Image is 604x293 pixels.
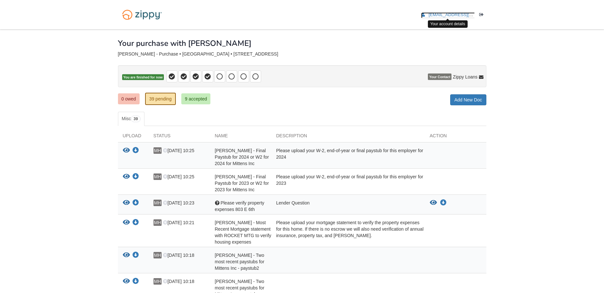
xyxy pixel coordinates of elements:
span: 39 [131,116,140,122]
span: [DATE] 10:21 [163,220,194,225]
span: Zippy Loans [453,74,477,80]
span: [PERSON_NAME] - Final Paystub for 2023 or W2 for 2023 for Mittens Inc [215,174,269,192]
div: Your account details [428,20,468,28]
span: [PERSON_NAME] - Final Paystub for 2024 or W2 for 2024 for Mittens Inc [215,148,269,166]
span: [PERSON_NAME] - Most Recent Mortgage statement with ROCKET MTG to verify housing expenses [215,220,271,245]
a: Download Melanie Hockersmith - Most Recent Mortgage statement with ROCKET MTG to verify housing e... [132,220,139,225]
button: View Melanie Hockersmith - Two most recent paystubs for Mittens Inc - paystub [123,278,130,285]
span: You are finished for now [122,74,164,80]
span: MH [154,200,162,206]
div: Please upload your W-2, end-of-year or final paystub for this employer for 2023 [271,173,425,193]
button: View Melanie Hockersmith - Final Paystub for 2024 or W2 for 2024 for Mittens Inc [123,147,130,154]
a: 39 pending [145,93,176,105]
span: [DATE] 10:25 [163,174,194,179]
div: Action [425,132,486,142]
a: Add New Doc [450,94,486,105]
button: View Please verify property expenses 803 E 6th [123,200,130,206]
button: View Melanie Hockersmith - Final Paystub for 2023 or W2 for 2023 for Mittens Inc [123,173,130,180]
a: Download Please verify property expenses 803 E 6th [440,200,447,205]
span: MH [154,252,162,258]
span: MH [154,173,162,180]
div: Upload [118,132,149,142]
div: [PERSON_NAME] - Purchase • [GEOGRAPHIC_DATA] • [STREET_ADDRESS] [118,51,486,57]
div: Name [210,132,271,142]
a: Download Please verify property expenses 803 E 6th [132,201,139,206]
a: edit profile [421,12,503,19]
span: [DATE] 10:25 [163,148,194,153]
span: MH [154,147,162,154]
div: Please upload your mortgage statement to verify the property expenses for this home. If there is ... [271,219,425,245]
img: Logo [118,6,166,23]
button: View Please verify property expenses 803 E 6th [430,200,437,206]
a: Log out [479,12,486,19]
span: MH [154,278,162,285]
div: Description [271,132,425,142]
a: 0 owed [118,93,140,104]
a: Download Melanie Hockersmith - Final Paystub for 2024 or W2 for 2024 for Mittens Inc [132,148,139,153]
span: melfort73@hotmail.com [429,12,503,17]
button: View Melanie Hockersmith - Most Recent Mortgage statement with ROCKET MTG to verify housing expenses [123,219,130,226]
span: Your Contact [428,74,451,80]
a: Download Melanie Hockersmith - Two most recent paystubs for Mittens Inc - paystub2 [132,253,139,258]
a: Download Melanie Hockersmith - Two most recent paystubs for Mittens Inc - paystub [132,279,139,284]
a: 9 accepted [181,93,211,104]
span: [DATE] 10:23 [163,200,194,205]
h1: Your purchase with [PERSON_NAME] [118,39,251,47]
span: [PERSON_NAME] - Two most recent paystubs for Mittens Inc - paystub2 [215,253,264,271]
a: Misc [118,112,144,126]
a: Download Melanie Hockersmith - Final Paystub for 2023 or W2 for 2023 for Mittens Inc [132,174,139,180]
button: View Melanie Hockersmith - Two most recent paystubs for Mittens Inc - paystub2 [123,252,130,259]
div: Status [149,132,210,142]
span: Please verify property expenses 803 E 6th [215,200,264,212]
div: Lender Question [271,200,425,213]
span: [DATE] 10:18 [163,253,194,258]
span: [DATE] 10:18 [163,279,194,284]
div: Please upload your W-2, end-of-year or final paystub for this employer for 2024 [271,147,425,167]
span: MH [154,219,162,226]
